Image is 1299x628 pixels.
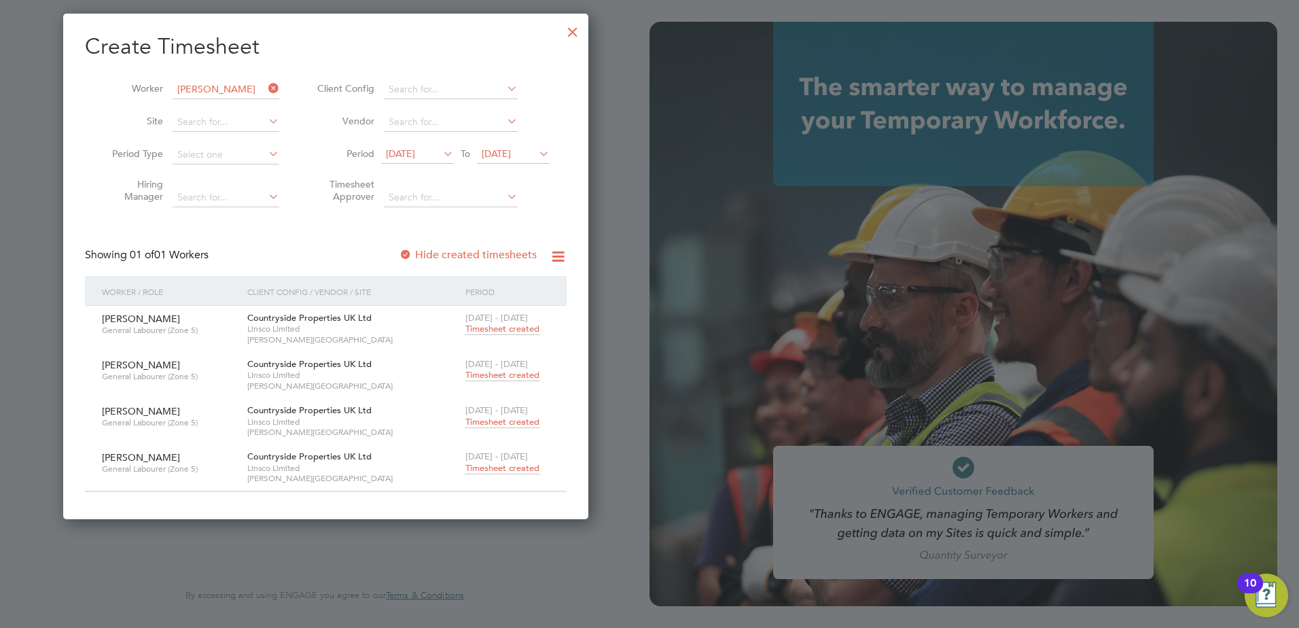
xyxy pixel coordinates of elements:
span: General Labourer (Zone 5) [102,325,237,336]
span: Countryside Properties UK Ltd [247,358,372,370]
span: [DATE] - [DATE] [465,312,528,324]
div: Showing [85,248,211,262]
label: Vendor [313,115,374,127]
span: Timesheet created [465,323,539,335]
label: Timesheet Approver [313,178,374,203]
button: Open Resource Center, 10 new notifications [1245,574,1288,617]
label: Period [313,147,374,160]
label: Period Type [102,147,163,160]
span: 01 Workers [130,248,209,262]
label: Worker [102,82,163,94]
span: [PERSON_NAME][GEOGRAPHIC_DATA] [247,473,459,484]
span: [DATE] - [DATE] [465,451,528,462]
input: Search for... [384,113,518,132]
span: [PERSON_NAME] [102,359,180,371]
input: Search for... [384,188,518,207]
input: Search for... [173,113,279,132]
input: Search for... [384,80,518,99]
div: Period [462,276,553,307]
span: [PERSON_NAME][GEOGRAPHIC_DATA] [247,334,459,345]
span: [PERSON_NAME][GEOGRAPHIC_DATA] [247,381,459,391]
div: Client Config / Vendor / Site [244,276,462,307]
span: [PERSON_NAME][GEOGRAPHIC_DATA] [247,427,459,438]
span: General Labourer (Zone 5) [102,417,237,428]
span: [PERSON_NAME] [102,451,180,464]
span: [DATE] [386,147,415,160]
div: 10 [1244,583,1256,601]
label: Client Config [313,82,374,94]
span: Countryside Properties UK Ltd [247,312,372,324]
span: Linsco Limited [247,370,459,381]
h2: Create Timesheet [85,33,567,61]
span: 01 of [130,248,154,262]
input: Select one [173,145,279,164]
span: Linsco Limited [247,417,459,428]
span: [PERSON_NAME] [102,405,180,417]
span: [DATE] - [DATE] [465,358,528,370]
input: Search for... [173,80,279,99]
span: [PERSON_NAME] [102,313,180,325]
span: Timesheet created [465,369,539,381]
span: To [457,145,474,162]
span: Countryside Properties UK Ltd [247,451,372,462]
input: Search for... [173,188,279,207]
span: Timesheet created [465,462,539,474]
label: Hiring Manager [102,178,163,203]
label: Site [102,115,163,127]
span: General Labourer (Zone 5) [102,464,237,474]
span: General Labourer (Zone 5) [102,371,237,382]
span: Linsco Limited [247,463,459,474]
span: Timesheet created [465,416,539,428]
div: Worker / Role [99,276,244,307]
span: Linsco Limited [247,324,459,334]
span: [DATE] - [DATE] [465,404,528,416]
label: Hide created timesheets [399,248,537,262]
span: [DATE] [482,147,511,160]
span: Countryside Properties UK Ltd [247,404,372,416]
